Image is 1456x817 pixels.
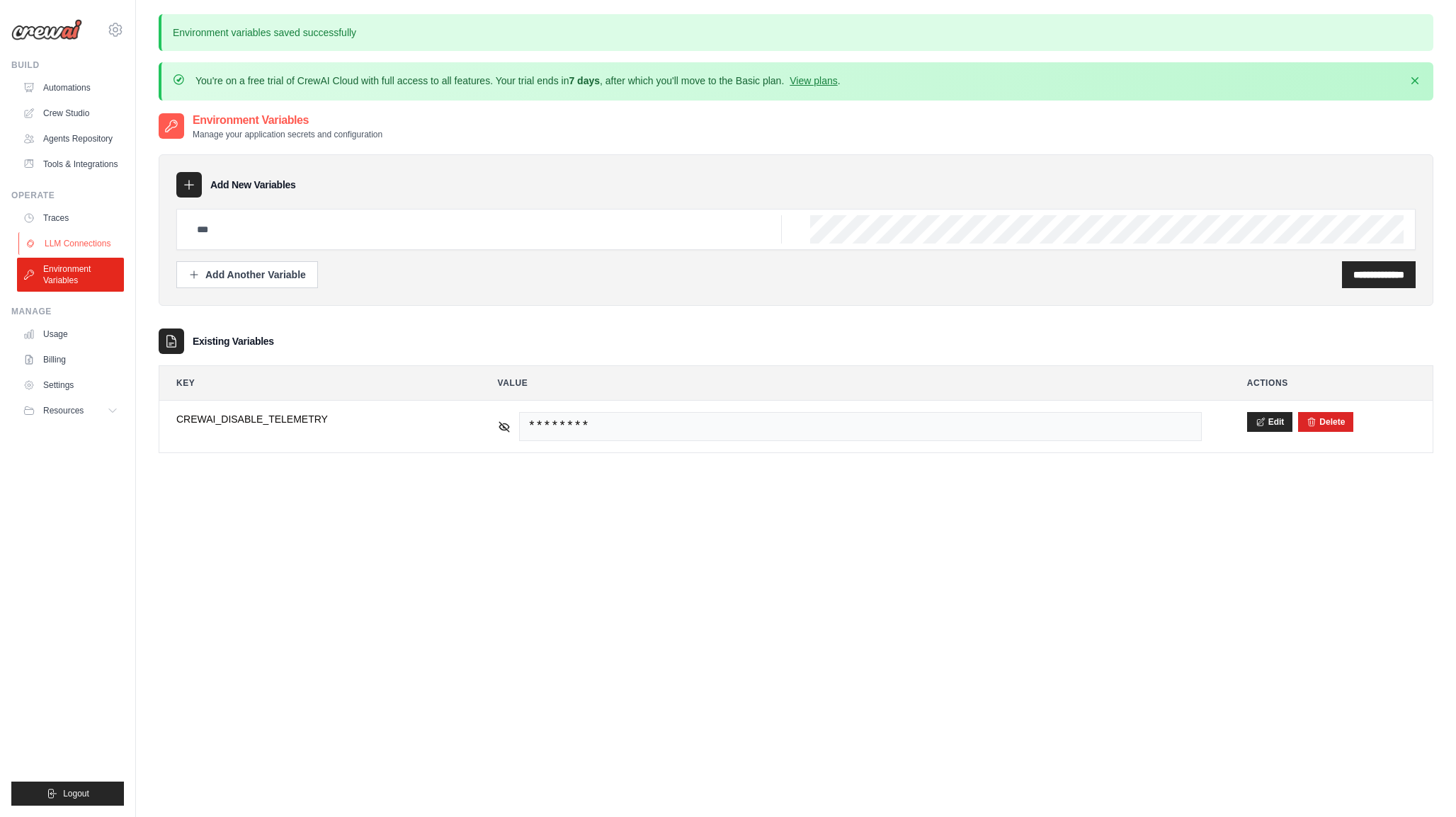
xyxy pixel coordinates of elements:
p: Environment variables saved successfully [159,14,1433,51]
p: Manage your application secrets and configuration [193,129,382,140]
p: You're on a free trial of CrewAI Cloud with full access to all features. Your trial ends in , aft... [195,74,841,88]
div: Manage [11,306,124,317]
span: CREWAI_DISABLE_TELEMETRY [176,412,453,426]
a: Usage [17,323,124,345]
a: Environment Variables [17,258,124,292]
img: Logo [11,19,82,40]
div: Add Another Variable [188,268,306,282]
a: View plans [790,75,837,86]
a: Automations [17,76,124,99]
div: Operate [11,190,124,201]
strong: 7 days [569,75,600,86]
button: Logout [11,782,124,806]
button: Delete [1307,416,1345,428]
span: Logout [63,788,89,799]
div: Build [11,59,124,71]
th: Key [159,366,470,400]
button: Edit [1247,412,1293,432]
a: Settings [17,374,124,396]
h3: Add New Variables [210,178,296,192]
a: Tools & Integrations [17,153,124,176]
a: LLM Connections [18,232,125,255]
th: Value [481,366,1219,400]
a: Traces [17,207,124,229]
a: Billing [17,348,124,371]
a: Agents Repository [17,127,124,150]
button: Add Another Variable [176,261,318,288]
h2: Environment Variables [193,112,382,129]
button: Resources [17,399,124,422]
th: Actions [1230,366,1433,400]
h3: Existing Variables [193,334,274,348]
span: Resources [43,405,84,416]
a: Crew Studio [17,102,124,125]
